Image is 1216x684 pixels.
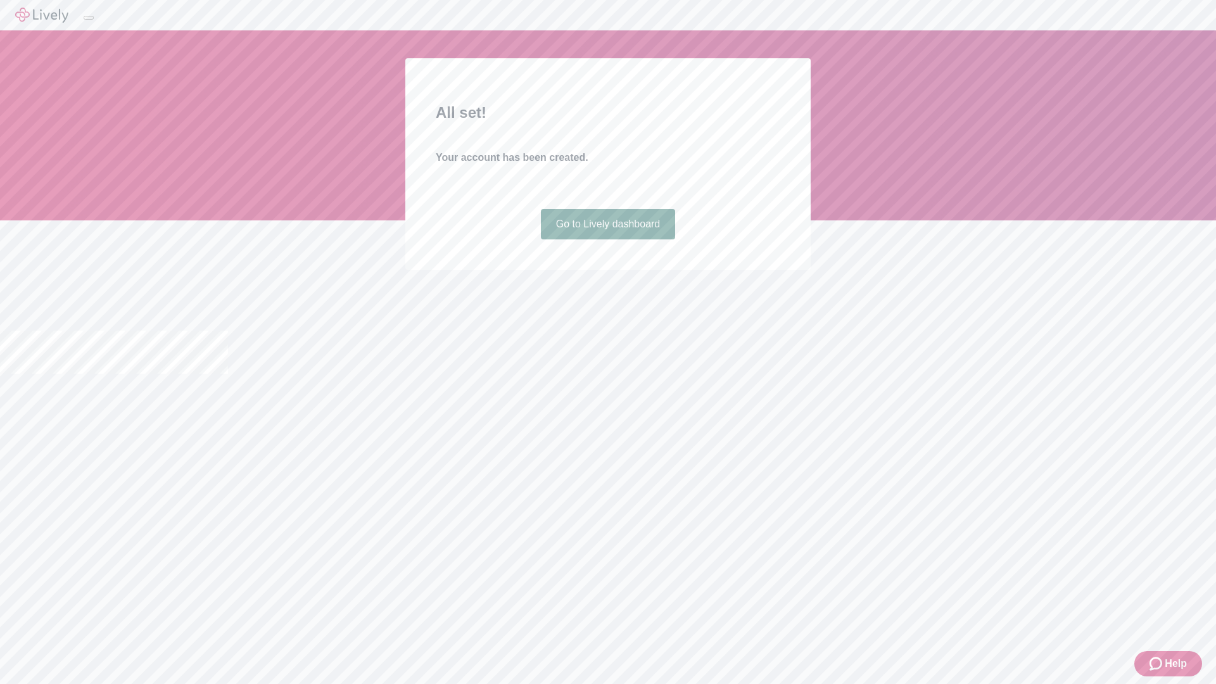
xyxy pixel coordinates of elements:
[15,8,68,23] img: Lively
[1134,651,1202,676] button: Zendesk support iconHelp
[436,150,780,165] h4: Your account has been created.
[436,101,780,124] h2: All set!
[1165,656,1187,671] span: Help
[541,209,676,239] a: Go to Lively dashboard
[1149,656,1165,671] svg: Zendesk support icon
[84,16,94,20] button: Log out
